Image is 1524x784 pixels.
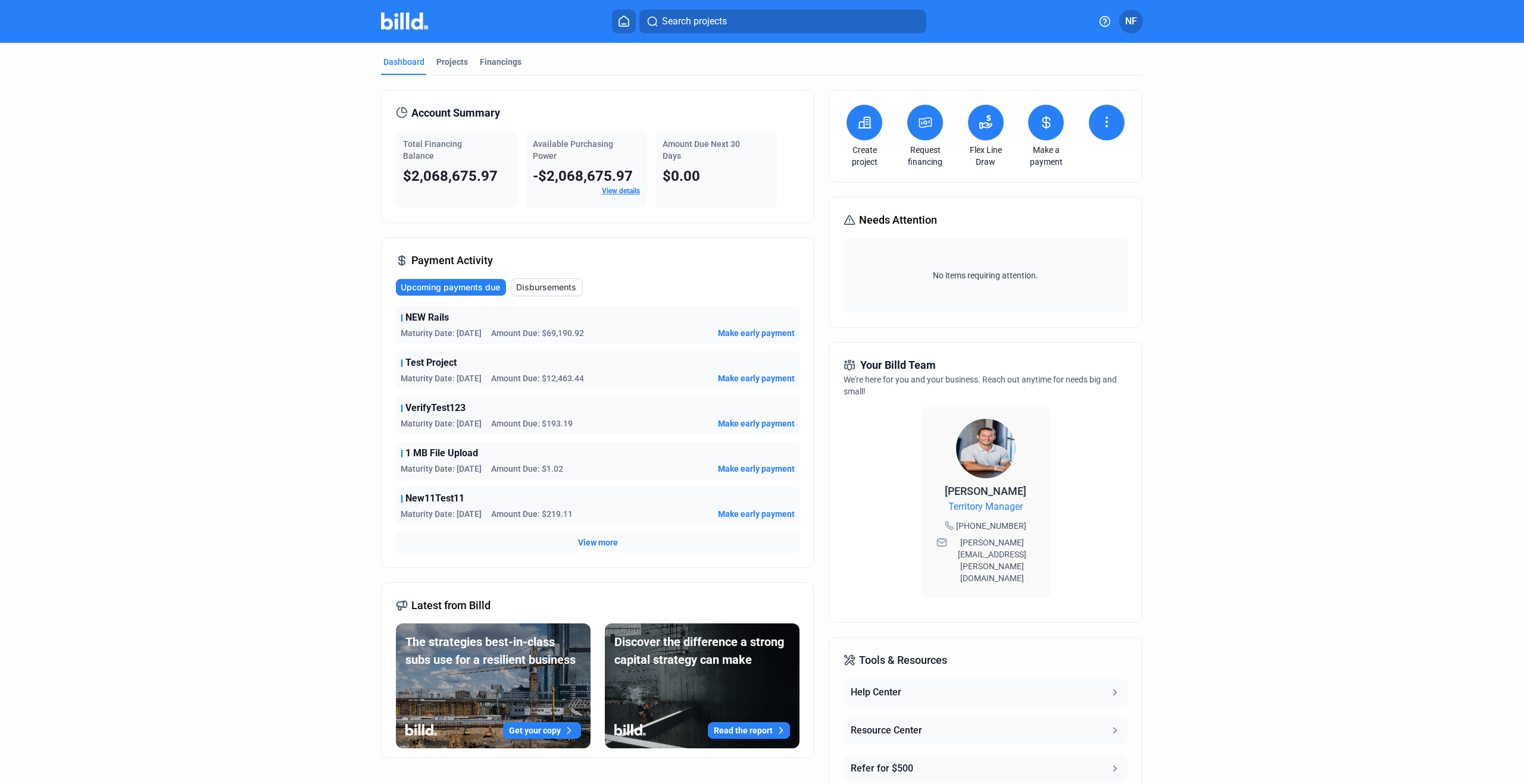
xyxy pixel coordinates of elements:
[1125,14,1137,29] span: NF
[708,722,790,739] button: Read the report
[405,633,581,669] div: The strategies best-in-class subs use for a resilient business
[663,168,700,184] span: $0.00
[436,56,468,68] div: Projects
[662,14,727,29] span: Search projects
[844,375,1117,396] span: We're here for you and your business. Reach out anytime for needs big and small!
[403,168,498,184] span: $2,068,675.97
[503,722,581,739] button: Get your copy
[904,144,946,168] a: Request financing
[844,678,1127,707] button: Help Center
[663,139,740,161] span: Amount Due Next 30 Days
[718,508,795,520] button: Make early payment
[401,372,482,384] span: Maturity Date: [DATE]
[602,187,640,195] a: View details
[405,446,478,460] span: 1 MB File Upload
[411,252,493,269] span: Payment Activity
[381,12,428,30] img: Billd Company Logo
[718,372,795,384] button: Make early payment
[950,537,1035,584] span: [PERSON_NAME][EMAIL_ADDRESS][PERSON_NAME][DOMAIN_NAME]
[403,139,462,161] span: Total Financing Balance
[844,754,1127,783] button: Refer for $500
[405,356,457,370] span: Test Project
[383,56,424,68] div: Dashboard
[851,685,901,700] div: Help Center
[578,537,618,548] button: View more
[851,723,922,738] div: Resource Center
[718,327,795,339] button: Make early payment
[405,491,464,506] span: New11Test11
[405,311,449,325] span: NEW Rails
[516,281,576,293] span: Disbursements
[639,10,926,33] button: Search projects
[860,357,936,374] span: Your Billd Team
[859,212,937,228] span: Needs Attention
[859,652,947,669] span: Tools & Resources
[411,597,491,614] span: Latest from Billd
[491,508,573,520] span: Amount Due: $219.11
[614,633,790,669] div: Discover the difference a strong capital strategy can make
[401,418,482,429] span: Maturity Date: [DATE]
[965,144,1007,168] a: Flex Line Draw
[945,485,1026,497] span: [PERSON_NAME]
[396,279,506,296] button: Upcoming payments due
[401,463,482,475] span: Maturity Date: [DATE]
[844,144,885,168] a: Create project
[956,419,1016,478] img: Territory Manager
[718,418,795,429] button: Make early payment
[718,463,795,475] button: Make early payment
[1025,144,1067,168] a: Make a payment
[533,139,613,161] span: Available Purchasing Power
[956,520,1026,532] span: [PHONE_NUMBER]
[844,716,1127,745] button: Resource Center
[401,508,482,520] span: Maturity Date: [DATE]
[511,278,583,296] button: Disbursements
[1119,10,1143,33] button: NF
[491,327,584,339] span: Amount Due: $69,190.92
[401,327,482,339] span: Maturity Date: [DATE]
[851,761,913,776] div: Refer for $500
[491,463,563,475] span: Amount Due: $1.02
[848,269,1122,281] span: No items requiring attention.
[411,105,500,121] span: Account Summary
[401,281,500,293] span: Upcoming payments due
[491,372,584,384] span: Amount Due: $12,463.44
[405,401,466,415] span: VerifyTest123
[480,56,521,68] div: Financings
[948,500,1023,514] span: Territory Manager
[491,418,573,429] span: Amount Due: $193.19
[533,168,633,184] span: -$2,068,675.97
